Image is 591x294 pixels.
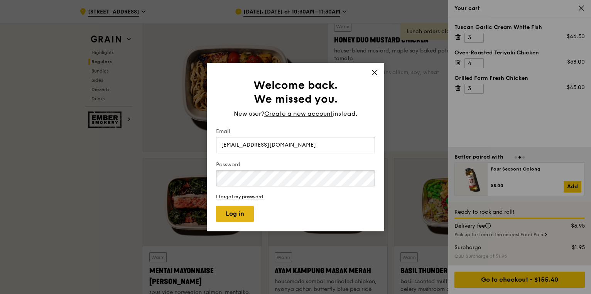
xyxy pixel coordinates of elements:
[216,128,375,135] label: Email
[216,194,375,199] a: I forgot my password
[216,161,375,169] label: Password
[216,206,254,222] button: Log in
[216,78,375,106] h1: Welcome back. We missed you.
[234,110,264,117] span: New user?
[333,110,357,117] span: instead.
[264,109,333,118] span: Create a new account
